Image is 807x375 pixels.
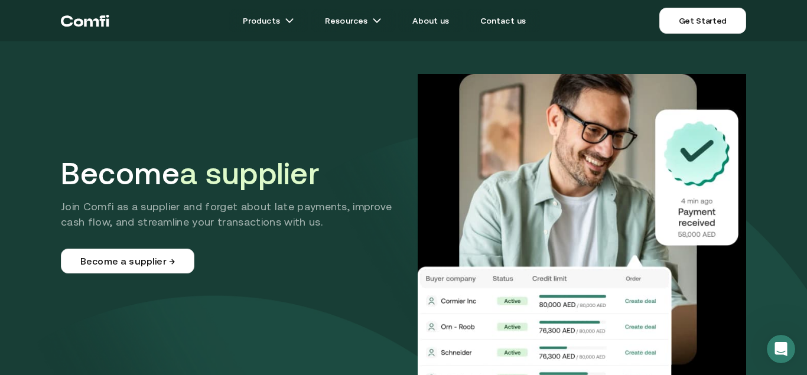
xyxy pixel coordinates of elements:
[61,3,109,38] a: Return to the top of the Comfi home page
[285,16,294,25] img: arrow icons
[659,8,746,34] a: Get Started
[311,9,396,32] a: Resourcesarrow icons
[466,9,541,32] a: Contact us
[61,155,407,192] h1: Become
[61,199,407,230] p: Join Comfi as a supplier and forget about late payments, improve cash flow, and streamline your t...
[229,9,308,32] a: Productsarrow icons
[767,335,795,363] iframe: Intercom live chat
[180,156,319,191] span: a supplier
[61,249,194,273] a: Become a supplier →
[372,16,382,25] img: arrow icons
[398,9,463,32] a: About us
